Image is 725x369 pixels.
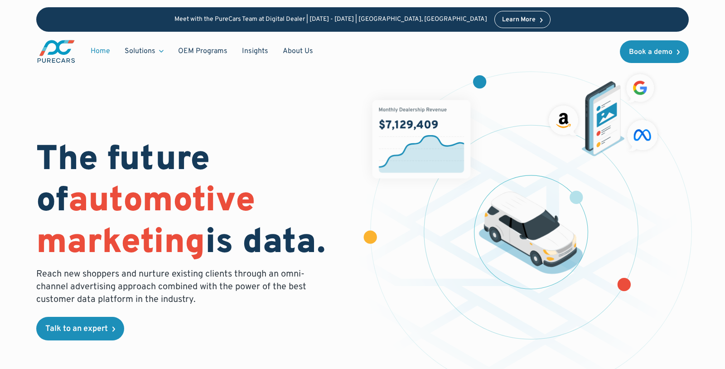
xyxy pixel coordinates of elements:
[620,40,689,63] a: Book a demo
[235,43,275,60] a: Insights
[36,180,255,265] span: automotive marketing
[117,43,171,60] div: Solutions
[174,16,487,24] p: Meet with the PureCars Team at Digital Dealer | [DATE] - [DATE] | [GEOGRAPHIC_DATA], [GEOGRAPHIC_...
[479,192,583,274] img: illustration of a vehicle
[372,100,471,178] img: chart showing monthly dealership revenue of $7m
[494,11,551,28] a: Learn More
[36,317,124,340] a: Talk to an expert
[502,17,536,23] div: Learn More
[545,70,662,156] img: ads on social media and advertising partners
[45,325,108,333] div: Talk to an expert
[36,39,76,64] a: main
[36,268,312,306] p: Reach new shoppers and nurture existing clients through an omni-channel advertising approach comb...
[275,43,320,60] a: About Us
[83,43,117,60] a: Home
[36,140,352,264] h1: The future of is data.
[171,43,235,60] a: OEM Programs
[125,46,155,56] div: Solutions
[36,39,76,64] img: purecars logo
[629,49,672,56] div: Book a demo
